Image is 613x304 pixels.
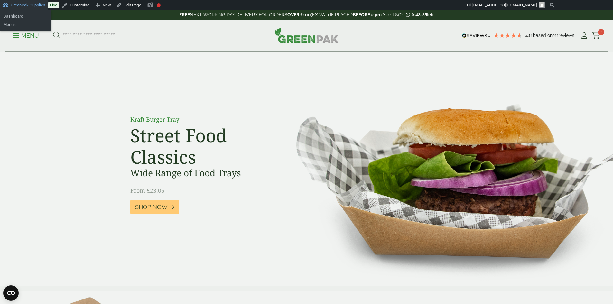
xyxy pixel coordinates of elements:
[275,28,339,43] img: GreenPak Supplies
[130,124,275,168] h2: Street Food Classics
[48,2,59,8] a: Live
[412,12,427,17] span: 0:43:25
[13,32,39,40] p: Menu
[592,32,600,39] i: Cart
[130,200,179,214] a: Shop Now
[553,33,559,38] span: 211
[462,33,490,38] img: REVIEWS.io
[533,33,553,38] span: Based on
[135,204,168,211] span: Shop Now
[598,29,604,35] span: 3
[3,285,19,301] button: Open CMP widget
[179,12,190,17] strong: FREE
[13,32,39,38] a: Menu
[130,115,275,124] p: Kraft Burger Tray
[287,12,311,17] strong: OVER £100
[130,187,164,194] span: From £23.05
[353,12,382,17] strong: BEFORE 2 pm
[592,31,600,41] a: 3
[130,168,275,179] h3: Wide Range of Food Trays
[276,52,613,286] img: Street Food Classics
[525,33,533,38] span: 4.8
[383,12,404,17] a: See T&C's
[472,3,537,7] span: [EMAIL_ADDRESS][DOMAIN_NAME]
[427,12,434,17] span: left
[580,32,588,39] i: My Account
[157,3,161,7] div: Focus keyphrase not set
[493,32,522,38] div: 4.79 Stars
[559,33,574,38] span: reviews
